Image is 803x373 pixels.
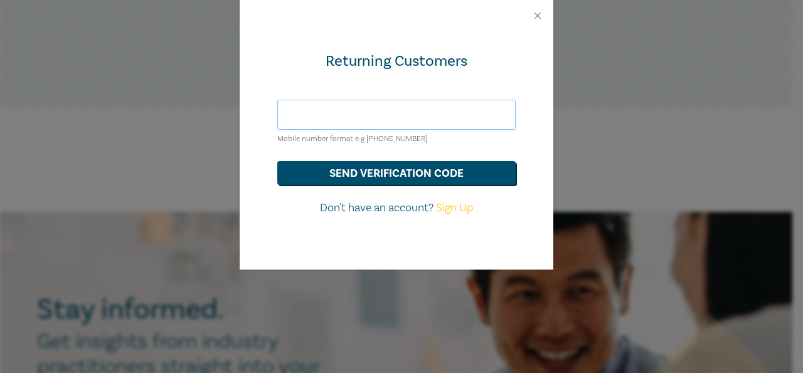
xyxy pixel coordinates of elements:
[436,201,473,215] a: Sign Up
[277,51,516,71] div: Returning Customers
[277,100,516,130] input: Enter email or Mobile number
[532,10,543,21] button: Close
[277,200,516,216] p: Don't have an account?
[277,134,428,144] small: Mobile number format e.g [PHONE_NUMBER]
[277,161,516,185] button: send verification code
